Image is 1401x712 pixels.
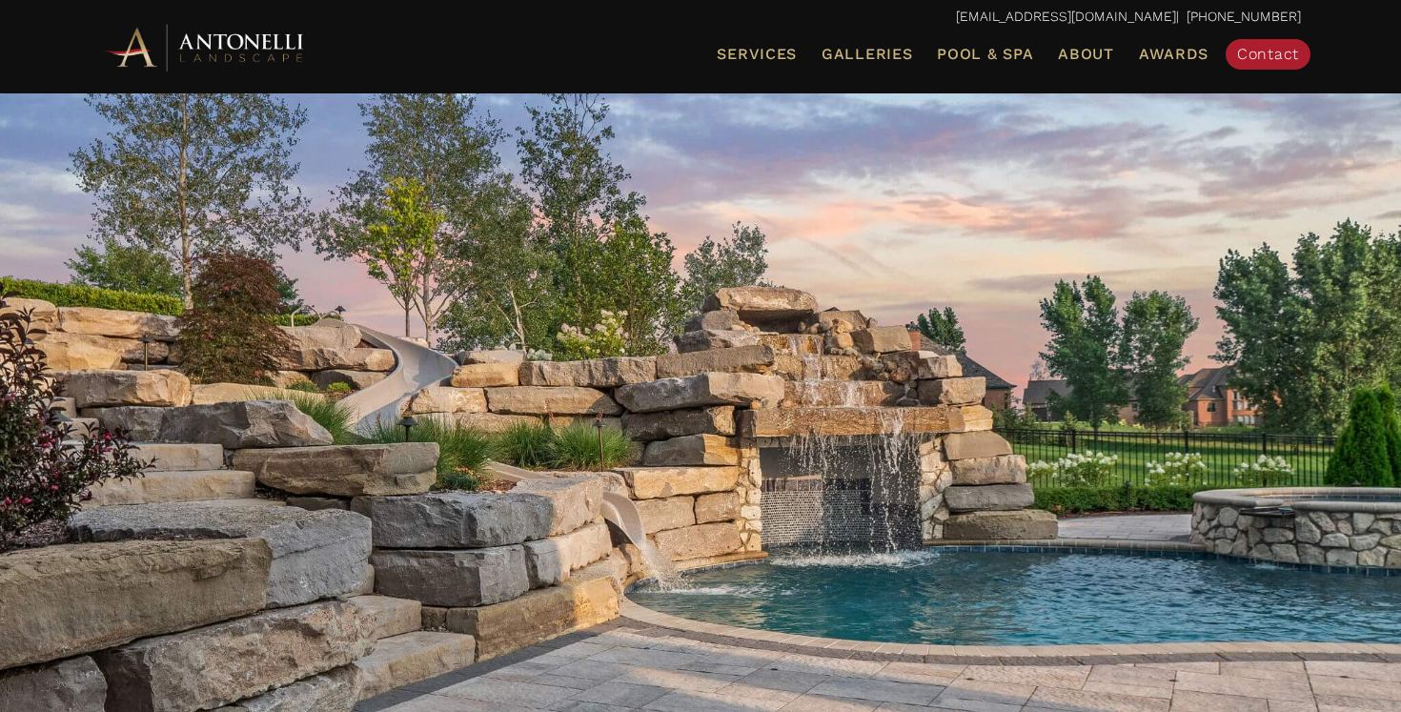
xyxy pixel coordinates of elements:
span: Galleries [822,45,912,63]
a: Pool & Spa [929,42,1041,67]
a: [EMAIL_ADDRESS][DOMAIN_NAME] [956,9,1176,24]
a: Galleries [814,42,920,67]
p: | [PHONE_NUMBER] [100,5,1301,30]
span: Contact [1237,45,1299,63]
span: Awards [1139,45,1208,63]
span: About [1058,47,1114,62]
img: Antonelli Horizontal Logo [100,21,310,73]
a: Contact [1226,39,1310,70]
a: Services [709,42,804,67]
a: Awards [1131,42,1216,67]
span: Services [717,47,797,62]
a: About [1050,42,1122,67]
span: Pool & Spa [937,45,1033,63]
